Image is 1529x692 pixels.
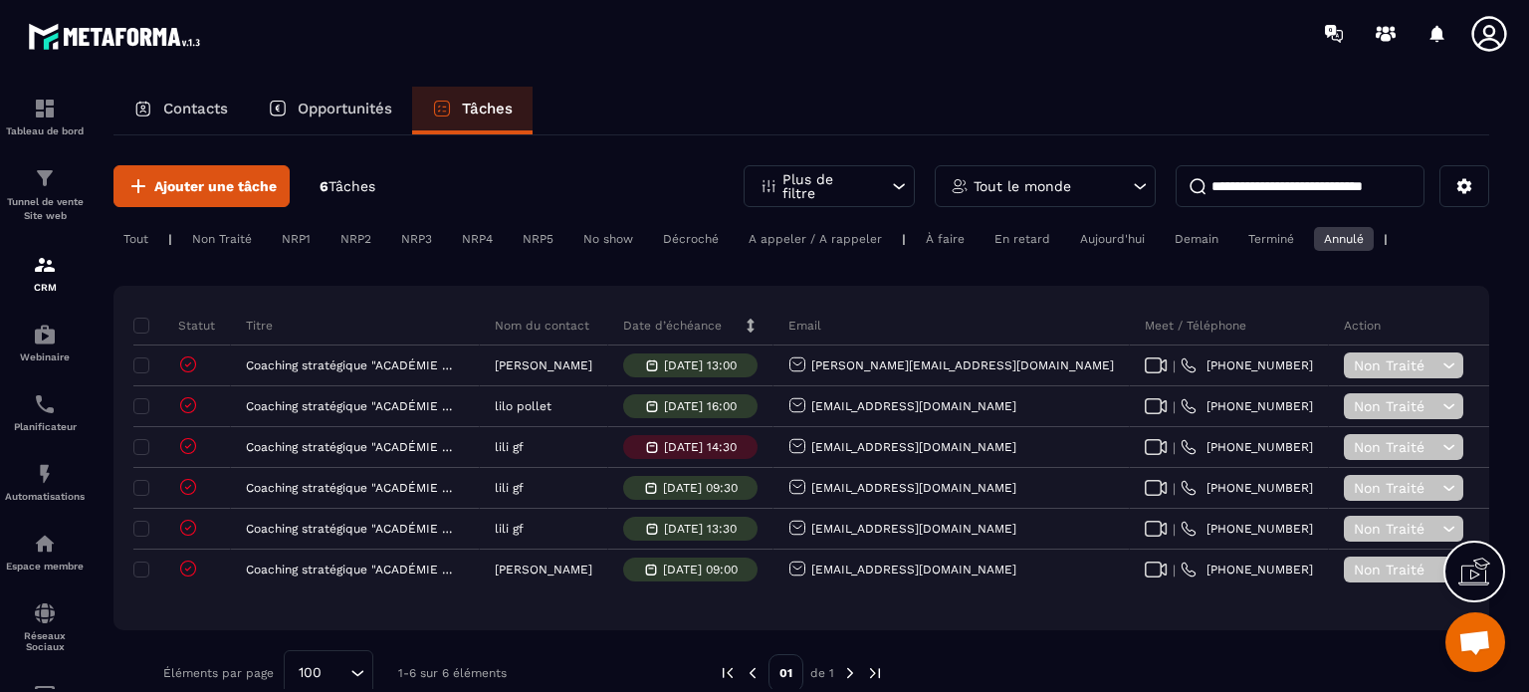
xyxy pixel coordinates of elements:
[1145,318,1246,334] p: Meet / Téléphone
[664,358,737,372] p: [DATE] 13:00
[495,440,524,454] p: lili gf
[246,318,273,334] p: Titre
[513,227,563,251] div: NRP5
[246,563,459,577] p: Coaching stratégique "ACADÉMIE RÉSURGENCE"
[5,517,85,586] a: automationsautomationsEspace membre
[168,232,172,246] p: |
[1181,398,1313,414] a: [PHONE_NUMBER]
[298,100,392,117] p: Opportunités
[495,522,524,536] p: lili gf
[163,666,274,680] p: Éléments par page
[113,227,158,251] div: Tout
[5,282,85,293] p: CRM
[768,654,803,692] p: 01
[398,666,507,680] p: 1-6 sur 6 éléments
[246,481,459,495] p: Coaching stratégique "ACADÉMIE RÉSURGENCE"
[412,87,533,134] a: Tâches
[33,532,57,556] img: automations
[5,195,85,223] p: Tunnel de vente Site web
[663,563,738,577] p: [DATE] 09:00
[246,358,459,372] p: Coaching stratégique "ACADÉMIE RÉSURGENCE"
[623,318,722,334] p: Date d’échéance
[113,87,248,134] a: Contacts
[154,176,277,196] span: Ajouter une tâche
[974,179,1071,193] p: Tout le monde
[495,481,524,495] p: lili gf
[246,399,459,413] p: Coaching stratégique "ACADÉMIE RÉSURGENCE"
[5,630,85,652] p: Réseaux Sociaux
[984,227,1060,251] div: En retard
[902,232,906,246] p: |
[28,18,207,55] img: logo
[33,97,57,120] img: formation
[1173,399,1176,414] span: |
[1070,227,1155,251] div: Aujourd'hui
[916,227,975,251] div: À faire
[810,665,834,681] p: de 1
[1181,357,1313,373] a: [PHONE_NUMBER]
[1445,612,1505,672] div: Ouvrir le chat
[1344,318,1381,334] p: Action
[138,318,215,334] p: Statut
[653,227,729,251] div: Décroché
[663,481,738,495] p: [DATE] 09:30
[1173,358,1176,373] span: |
[495,318,589,334] p: Nom du contact
[1238,227,1304,251] div: Terminé
[719,664,737,682] img: prev
[320,177,375,196] p: 6
[1384,232,1388,246] p: |
[1354,480,1437,496] span: Non Traité
[5,351,85,362] p: Webinaire
[1354,562,1437,577] span: Non Traité
[272,227,321,251] div: NRP1
[5,377,85,447] a: schedulerschedulerPlanificateur
[182,227,262,251] div: Non Traité
[1354,521,1437,537] span: Non Traité
[33,392,57,416] img: scheduler
[33,601,57,625] img: social-network
[664,522,737,536] p: [DATE] 13:30
[452,227,503,251] div: NRP4
[841,664,859,682] img: next
[1314,227,1374,251] div: Annulé
[248,87,412,134] a: Opportunités
[113,165,290,207] button: Ajouter une tâche
[5,308,85,377] a: automationsautomationsWebinaire
[330,227,381,251] div: NRP2
[5,125,85,136] p: Tableau de bord
[1354,398,1437,414] span: Non Traité
[495,399,551,413] p: lilo pollet
[462,100,513,117] p: Tâches
[5,238,85,308] a: formationformationCRM
[1181,521,1313,537] a: [PHONE_NUMBER]
[163,100,228,117] p: Contacts
[33,462,57,486] img: automations
[5,447,85,517] a: automationsautomationsAutomatisations
[664,399,737,413] p: [DATE] 16:00
[328,178,375,194] span: Tâches
[1181,480,1313,496] a: [PHONE_NUMBER]
[1165,227,1228,251] div: Demain
[33,166,57,190] img: formation
[5,421,85,432] p: Planificateur
[739,227,892,251] div: A appeler / A rappeler
[292,662,328,684] span: 100
[782,172,870,200] p: Plus de filtre
[866,664,884,682] img: next
[5,586,85,667] a: social-networksocial-networkRéseaux Sociaux
[246,522,459,536] p: Coaching stratégique "ACADÉMIE RÉSURGENCE"
[495,358,592,372] p: [PERSON_NAME]
[1354,439,1437,455] span: Non Traité
[1173,440,1176,455] span: |
[5,151,85,238] a: formationformationTunnel de vente Site web
[1173,522,1176,537] span: |
[246,440,459,454] p: Coaching stratégique "ACADÉMIE RÉSURGENCE"
[744,664,762,682] img: prev
[5,561,85,572] p: Espace membre
[1354,357,1437,373] span: Non Traité
[1173,481,1176,496] span: |
[1181,562,1313,577] a: [PHONE_NUMBER]
[573,227,643,251] div: No show
[5,491,85,502] p: Automatisations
